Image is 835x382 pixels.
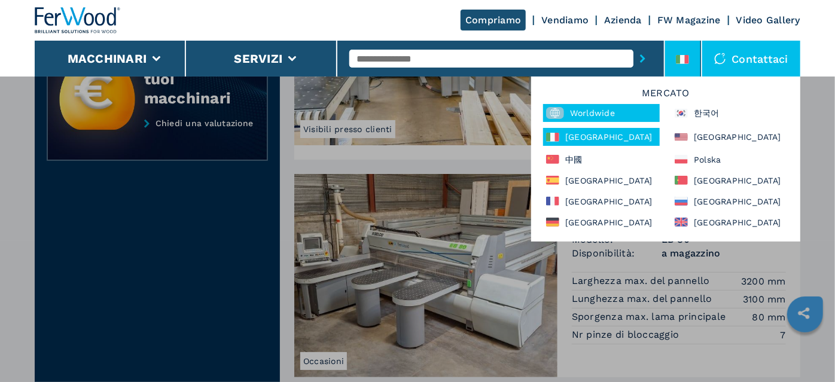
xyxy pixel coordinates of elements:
[672,128,788,146] div: [GEOGRAPHIC_DATA]
[657,14,721,26] a: FW Magazine
[633,45,652,72] button: submit-button
[537,88,794,104] h6: Mercato
[35,7,121,33] img: Ferwood
[543,173,660,188] div: [GEOGRAPHIC_DATA]
[604,14,642,26] a: Azienda
[702,41,801,77] div: Contattaci
[672,104,788,122] div: 한국어
[672,194,788,209] div: [GEOGRAPHIC_DATA]
[672,215,788,230] div: [GEOGRAPHIC_DATA]
[543,215,660,230] div: [GEOGRAPHIC_DATA]
[541,14,589,26] a: Vendiamo
[461,10,526,30] a: Compriamo
[234,51,282,66] button: Servizi
[672,173,788,188] div: [GEOGRAPHIC_DATA]
[736,14,800,26] a: Video Gallery
[543,194,660,209] div: [GEOGRAPHIC_DATA]
[543,128,660,146] div: [GEOGRAPHIC_DATA]
[672,152,788,167] div: Polska
[68,51,147,66] button: Macchinari
[543,152,660,167] div: 中國
[714,53,726,65] img: Contattaci
[543,104,660,122] div: Worldwide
